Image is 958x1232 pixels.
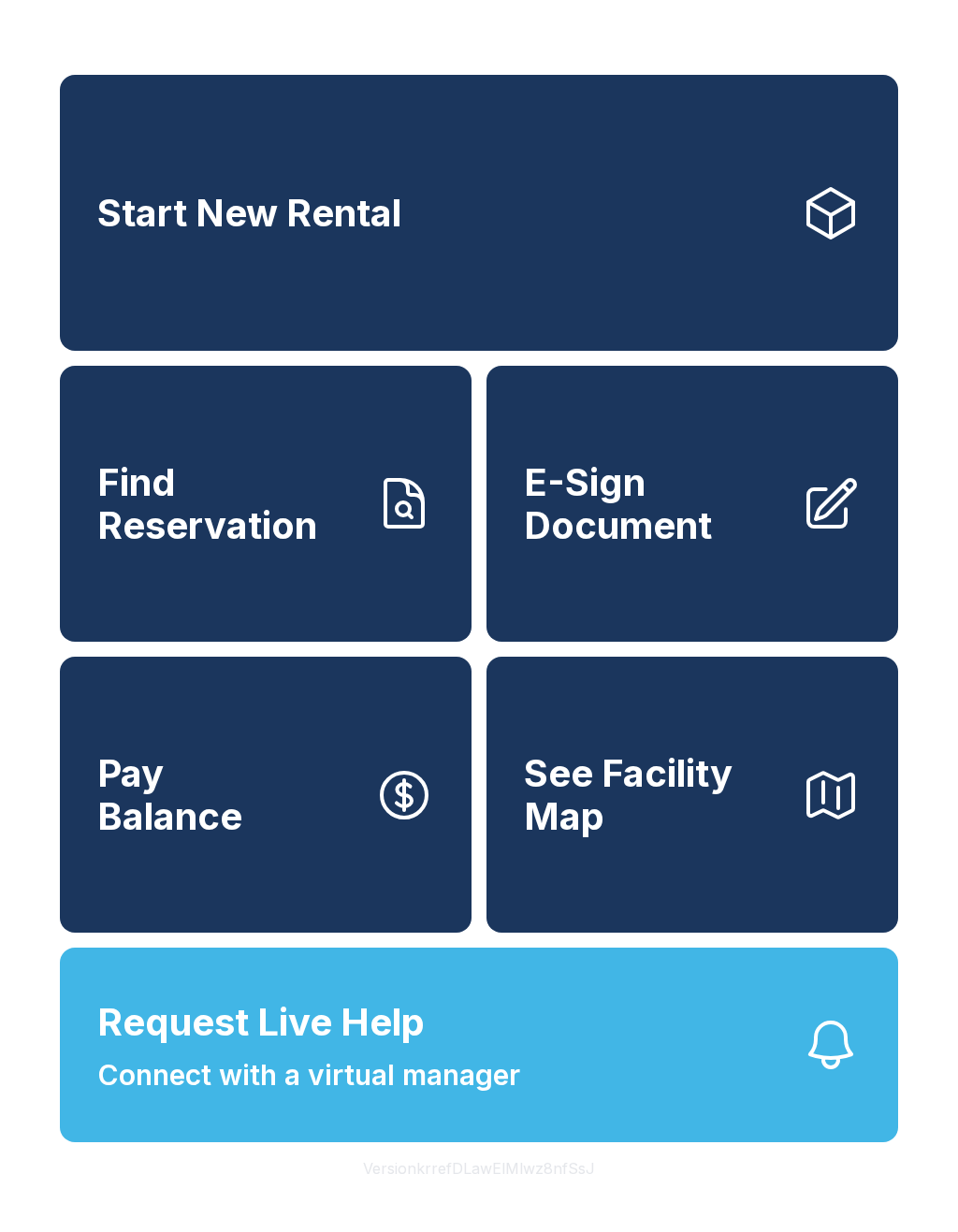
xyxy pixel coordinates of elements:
[97,752,242,837] span: Pay Balance
[60,366,472,642] a: Find Reservation
[97,192,401,235] span: Start New Rental
[97,461,359,546] span: Find Reservation
[524,461,786,546] span: E-Sign Document
[348,1142,610,1195] button: VersionkrrefDLawElMlwz8nfSsJ
[524,752,786,837] span: See Facility Map
[60,75,898,351] a: Start New Rental
[486,366,898,642] a: E-Sign Document
[97,994,425,1051] span: Request Live Help
[97,1054,520,1096] span: Connect with a virtual manager
[486,657,898,933] button: See Facility Map
[60,948,898,1142] button: Request Live HelpConnect with a virtual manager
[60,657,472,933] button: PayBalance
